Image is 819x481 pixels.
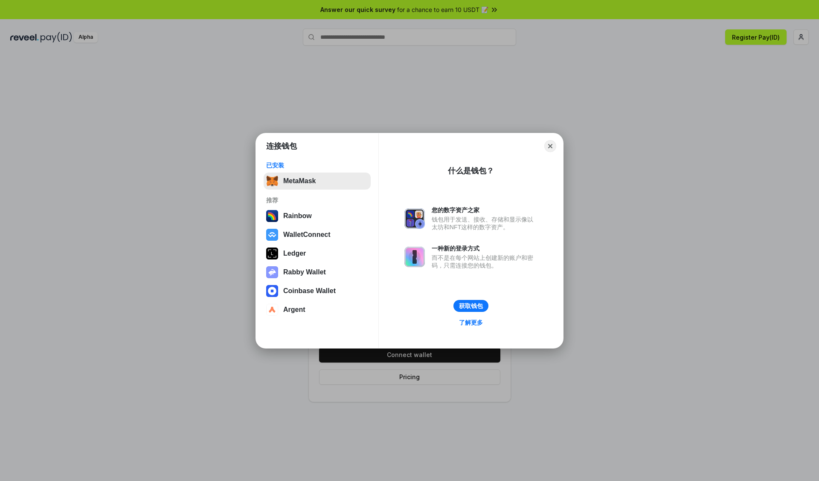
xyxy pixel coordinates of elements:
[432,245,537,252] div: 一种新的登录方式
[459,319,483,326] div: 了解更多
[264,173,371,190] button: MetaMask
[264,245,371,262] button: Ledger
[266,141,297,151] h1: 连接钱包
[283,212,312,220] div: Rainbow
[266,248,278,259] img: svg+xml,%3Csvg%20xmlns%3D%22http%3A%2F%2Fwww.w3.org%2F2000%2Fsvg%22%20width%3D%2228%22%20height%3...
[283,231,331,239] div: WalletConnect
[264,207,371,225] button: Rainbow
[283,287,336,295] div: Coinbase Wallet
[266,175,278,187] img: svg+xml,%3Csvg%20fill%3D%22none%22%20height%3D%2233%22%20viewBox%3D%220%200%2035%2033%22%20width%...
[266,210,278,222] img: svg+xml,%3Csvg%20width%3D%22120%22%20height%3D%22120%22%20viewBox%3D%220%200%20120%20120%22%20fil...
[264,301,371,318] button: Argent
[544,140,556,152] button: Close
[283,268,326,276] div: Rabby Wallet
[283,250,306,257] div: Ledger
[266,285,278,297] img: svg+xml,%3Csvg%20width%3D%2228%22%20height%3D%2228%22%20viewBox%3D%220%200%2028%2028%22%20fill%3D...
[264,226,371,243] button: WalletConnect
[459,302,483,310] div: 获取钱包
[266,266,278,278] img: svg+xml,%3Csvg%20xmlns%3D%22http%3A%2F%2Fwww.w3.org%2F2000%2Fsvg%22%20fill%3D%22none%22%20viewBox...
[432,254,537,269] div: 而不是在每个网站上创建新的账户和密码，只需连接您的钱包。
[264,282,371,300] button: Coinbase Wallet
[432,206,537,214] div: 您的数字资产之家
[432,216,537,231] div: 钱包用于发送、接收、存储和显示像以太坊和NFT这样的数字资产。
[266,161,368,169] div: 已安装
[453,300,488,312] button: 获取钱包
[283,177,316,185] div: MetaMask
[283,306,305,314] div: Argent
[264,264,371,281] button: Rabby Wallet
[266,304,278,316] img: svg+xml,%3Csvg%20width%3D%2228%22%20height%3D%2228%22%20viewBox%3D%220%200%2028%2028%22%20fill%3D...
[448,166,494,176] div: 什么是钱包？
[404,247,425,267] img: svg+xml,%3Csvg%20xmlns%3D%22http%3A%2F%2Fwww.w3.org%2F2000%2Fsvg%22%20fill%3D%22none%22%20viewBox...
[454,317,488,328] a: 了解更多
[404,208,425,229] img: svg+xml,%3Csvg%20xmlns%3D%22http%3A%2F%2Fwww.w3.org%2F2000%2Fsvg%22%20fill%3D%22none%22%20viewBox...
[266,196,368,204] div: 推荐
[266,229,278,241] img: svg+xml,%3Csvg%20width%3D%2228%22%20height%3D%2228%22%20viewBox%3D%220%200%2028%2028%22%20fill%3D...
